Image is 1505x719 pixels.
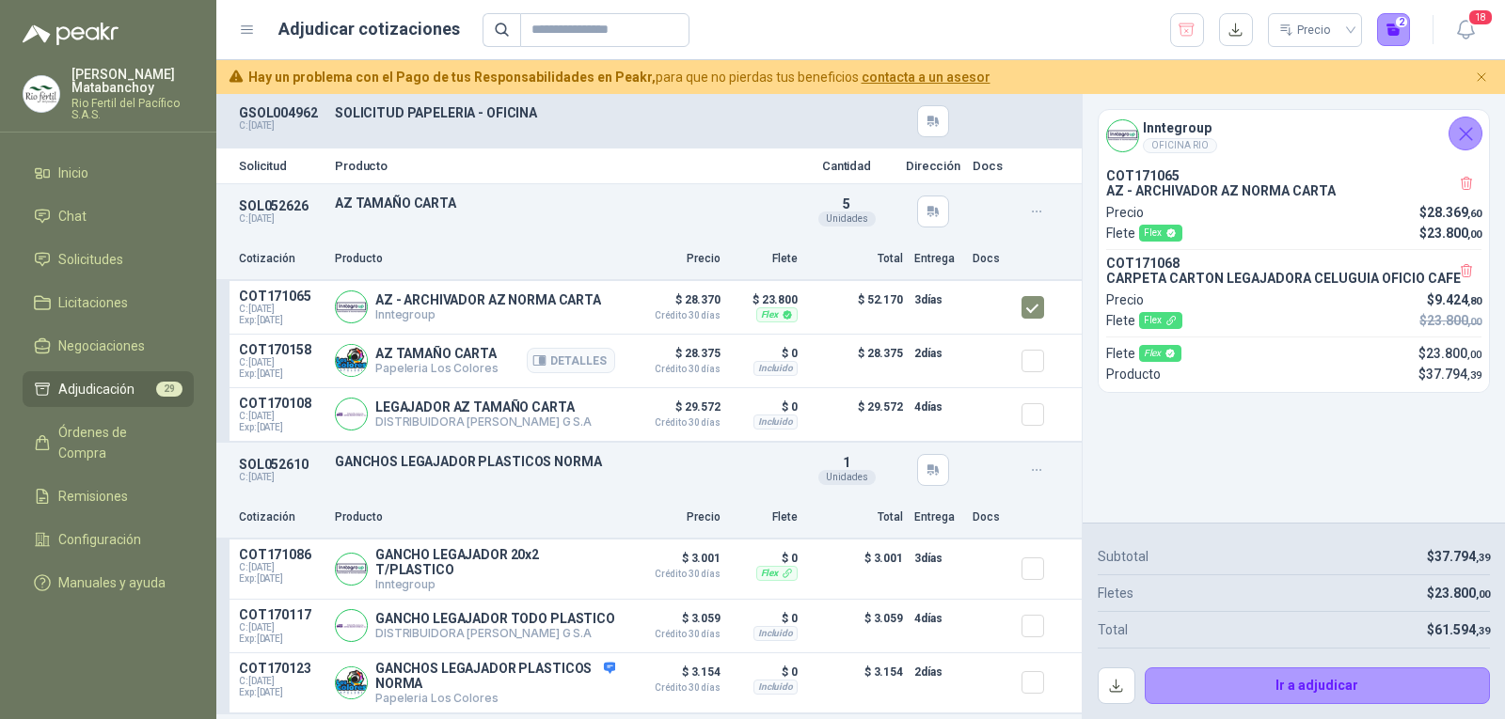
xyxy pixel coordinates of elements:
[1476,625,1490,637] span: ,39
[1139,225,1182,242] div: Flex
[336,291,367,322] img: Company Logo
[843,455,850,470] span: 1
[375,547,615,577] p: GANCHO LEGAJADOR 20x2 T/PLASTICO
[626,570,721,579] span: Crédito 30 días
[1434,586,1490,601] span: 23.800
[1418,343,1481,364] p: $
[818,211,876,227] div: Unidades
[1470,66,1494,89] button: Cerrar
[626,547,721,579] p: $ 3.001
[23,23,119,45] img: Logo peakr
[626,418,721,428] span: Crédito 30 días
[809,396,903,433] p: $ 29.572
[1106,183,1481,198] p: AZ - ARCHIVADOR AZ NORMA CARTA
[375,691,615,705] p: Papeleria Los Colores
[914,661,961,683] p: 2 días
[239,633,324,645] span: Exp: [DATE]
[239,289,324,304] p: COT171065
[375,292,601,307] p: AZ - ARCHIVADOR AZ NORMA CARTA
[375,361,498,375] p: Papeleria Los Colores
[336,399,367,430] img: Company Logo
[626,396,721,428] p: $ 29.572
[1419,202,1481,223] p: $
[1427,289,1481,310] p: $
[732,250,798,268] p: Flete
[375,661,615,691] p: GANCHOS LEGAJADOR PLASTICOS NORMA
[239,213,324,225] p: C: [DATE]
[375,611,615,626] p: GANCHO LEGAJADOR TODO PLASTICO
[239,562,324,573] span: C: [DATE]
[1427,205,1481,220] span: 28.369
[23,565,194,601] a: Manuales y ayuda
[23,371,194,407] a: Adjudicación29
[973,508,1010,526] p: Docs
[914,289,961,311] p: 3 días
[753,680,798,695] div: Incluido
[248,67,990,87] span: para que no pierdas tus beneficios
[239,198,324,213] p: SOL052626
[58,486,128,507] span: Remisiones
[809,661,903,705] p: $ 3.154
[58,572,166,593] span: Manuales y ayuda
[1427,546,1490,567] p: $
[1476,588,1490,601] span: ,00
[23,522,194,557] a: Configuración
[753,361,798,376] div: Incluido
[23,242,194,277] a: Solicitudes
[239,160,324,172] p: Solicitud
[1106,343,1181,364] p: Flete
[1139,345,1181,362] div: Flex
[239,661,324,676] p: COT170123
[1418,364,1481,384] p: $
[335,454,788,469] p: GANCHOS LEGAJADOR PLASTICOS NORMA
[1434,292,1481,307] span: 9.424
[1467,208,1481,220] span: ,60
[1427,583,1490,603] p: $
[239,622,324,633] span: C: [DATE]
[1419,223,1481,243] p: $
[375,626,615,640] p: DISTRIBUIDORA [PERSON_NAME] G S.A
[626,630,721,639] span: Crédito 30 días
[809,607,903,645] p: $ 3.059
[843,196,850,211] span: 5
[626,289,721,320] p: $ 28.370
[1426,346,1481,361] span: 23.800
[1106,271,1481,286] p: CARPETA CARTON LEGAJADORA CELUGUIA OFICIO CAFE
[1145,667,1491,705] button: Ir a adjudicar
[1467,316,1481,328] span: ,00
[58,292,128,313] span: Licitaciones
[375,577,615,591] p: Inntegroup
[809,342,903,380] p: $ 28.375
[239,368,324,380] span: Exp: [DATE]
[1106,289,1144,310] p: Precio
[1139,312,1182,329] div: Flex
[336,345,367,376] img: Company Logo
[24,76,59,112] img: Company Logo
[626,508,721,526] p: Precio
[732,607,798,630] p: $ 0
[1143,138,1217,153] div: OFICINA RIO
[809,547,903,591] p: $ 3.001
[914,607,961,630] p: 4 días
[58,163,88,183] span: Inicio
[239,304,324,315] span: C: [DATE]
[375,307,601,321] p: Inntegroup
[1467,8,1494,26] span: 18
[239,508,324,526] p: Cotización
[156,382,182,397] span: 29
[23,285,194,320] a: Licitaciones
[973,250,1010,268] p: Docs
[58,206,87,227] span: Chat
[862,70,990,85] a: contacta a un asesor
[756,566,798,581] div: Flex
[914,547,961,570] p: 3 días
[1427,313,1481,328] span: 23.800
[335,508,615,526] p: Producto
[1449,13,1482,47] button: 18
[914,396,961,418] p: 4 días
[1467,228,1481,241] span: ,00
[973,160,1010,172] p: Docs
[335,250,615,268] p: Producto
[753,626,798,641] div: Incluido
[239,422,324,433] span: Exp: [DATE]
